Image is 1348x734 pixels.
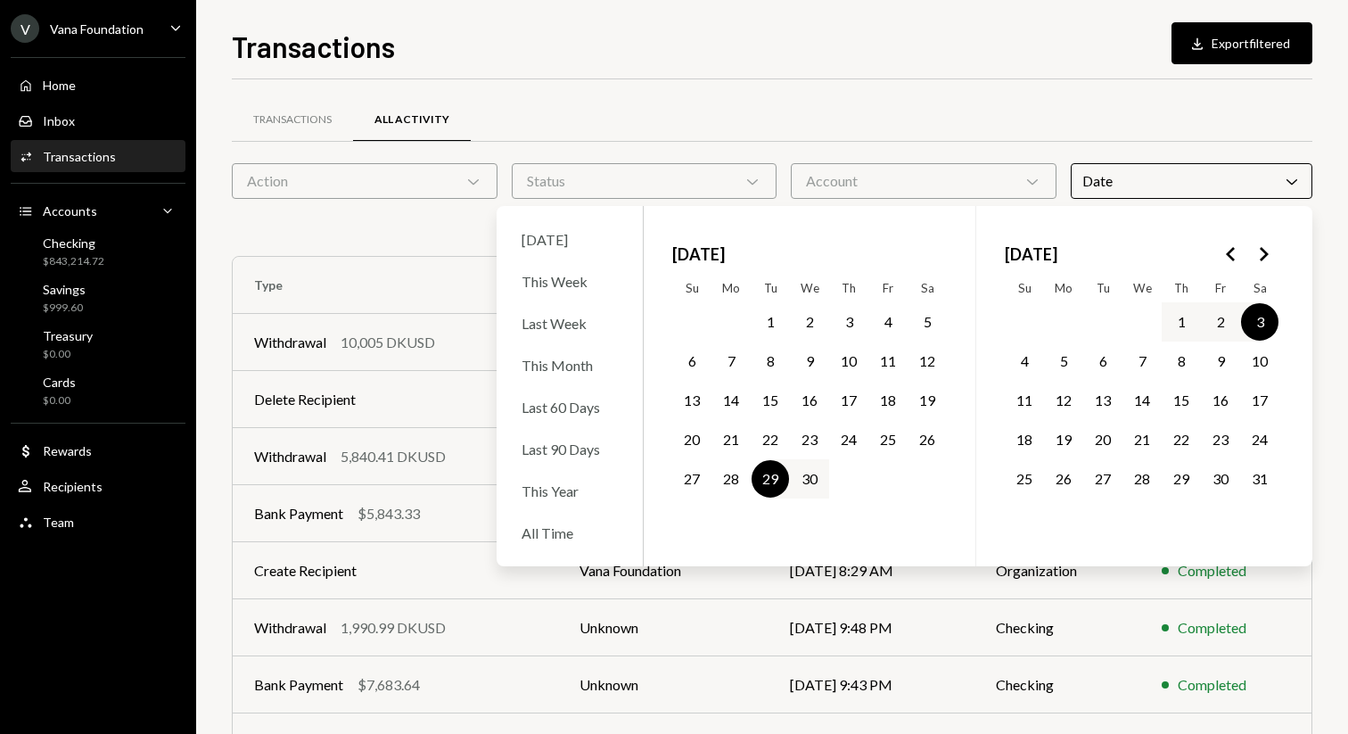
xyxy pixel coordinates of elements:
[254,503,343,524] div: Bank Payment
[341,332,435,353] div: 10,005 DKUSD
[511,388,629,426] div: Last 60 Days
[43,328,93,343] div: Treasury
[374,112,449,128] div: All Activity
[908,274,947,302] th: Saturday
[1178,617,1246,639] div: Completed
[712,460,750,498] button: Monday, April 28th, 2025
[712,421,750,458] button: Monday, April 21st, 2025
[1084,421,1122,458] button: Tuesday, May 20th, 2025
[1005,235,1057,274] span: [DATE]
[869,303,907,341] button: Friday, April 4th, 2025
[791,460,828,498] button: Wednesday, April 30th, 2025, selected
[869,382,907,419] button: Friday, April 18th, 2025
[829,274,868,302] th: Thursday
[672,274,711,302] th: Sunday
[512,163,777,199] div: Status
[974,542,1140,599] td: Organization
[233,371,558,428] td: Delete Recipient
[43,78,76,93] div: Home
[511,262,629,301] div: This Week
[830,421,867,458] button: Thursday, April 24th, 2025
[1045,460,1082,498] button: Monday, May 26th, 2025
[1084,382,1122,419] button: Tuesday, May 13th, 2025
[43,443,92,458] div: Rewards
[1163,421,1200,458] button: Thursday, May 22nd, 2025
[43,515,74,530] div: Team
[830,303,867,341] button: Thursday, April 3rd, 2025
[233,257,558,314] th: Type
[358,503,420,524] div: $5,843.33
[254,617,326,639] div: Withdrawal
[791,382,828,419] button: Wednesday, April 16th, 2025
[11,14,39,43] div: V
[1122,274,1162,302] th: Wednesday
[1083,274,1122,302] th: Tuesday
[1006,460,1043,498] button: Sunday, May 25th, 2025
[11,194,185,227] a: Accounts
[1171,22,1312,64] button: Exportfiltered
[673,342,711,380] button: Sunday, April 6th, 2025
[233,542,558,599] td: Create Recipient
[712,382,750,419] button: Monday, April 14th, 2025
[511,346,629,384] div: This Month
[1241,382,1278,419] button: Saturday, May 17th, 2025
[974,656,1140,713] td: Checking
[11,69,185,101] a: Home
[1241,303,1278,341] button: Saturday, May 3rd, 2025, selected
[43,375,76,390] div: Cards
[11,369,185,412] a: Cards$0.00
[1005,274,1044,302] th: Sunday
[558,656,769,713] td: Unknown
[869,421,907,458] button: Friday, April 25th, 2025
[232,97,353,143] a: Transactions
[791,421,828,458] button: Wednesday, April 23rd, 2025
[50,21,144,37] div: Vana Foundation
[1084,460,1122,498] button: Tuesday, May 27th, 2025
[358,674,420,696] div: $7,683.64
[43,149,116,164] div: Transactions
[1202,342,1239,380] button: Friday, May 9th, 2025
[1202,460,1239,498] button: Friday, May 30th, 2025
[1123,421,1161,458] button: Wednesday, May 21st, 2025
[830,342,867,380] button: Thursday, April 10th, 2025
[11,276,185,319] a: Savings$999.60
[1202,421,1239,458] button: Friday, May 23rd, 2025
[11,434,185,466] a: Rewards
[1215,238,1247,270] button: Go to the Previous Month
[908,421,946,458] button: Saturday, April 26th, 2025
[1201,274,1240,302] th: Friday
[43,393,76,408] div: $0.00
[790,274,829,302] th: Wednesday
[974,599,1140,656] td: Checking
[1045,382,1082,419] button: Monday, May 12th, 2025
[752,421,789,458] button: Tuesday, April 22nd, 2025
[341,617,446,639] div: 1,990.99 DKUSD
[752,460,789,498] button: Tuesday, April 29th, 2025, selected
[711,274,751,302] th: Monday
[43,479,103,494] div: Recipients
[769,599,974,656] td: [DATE] 9:48 PM
[1162,274,1201,302] th: Thursday
[232,163,497,199] div: Action
[672,235,725,274] span: [DATE]
[1163,382,1200,419] button: Thursday, May 15th, 2025
[558,542,769,599] td: Vana Foundation
[254,332,326,353] div: Withdrawal
[1006,421,1043,458] button: Sunday, May 18th, 2025
[1247,238,1279,270] button: Go to the Next Month
[1163,303,1200,341] button: Thursday, May 1st, 2025, selected
[1202,382,1239,419] button: Friday, May 16th, 2025
[712,342,750,380] button: Monday, April 7th, 2025
[253,112,332,128] div: Transactions
[511,430,629,468] div: Last 90 Days
[673,382,711,419] button: Sunday, April 13th, 2025
[1163,460,1200,498] button: Thursday, May 29th, 2025
[1045,342,1082,380] button: Monday, May 5th, 2025
[769,542,974,599] td: [DATE] 8:29 AM
[673,421,711,458] button: Sunday, April 20th, 2025
[43,235,104,251] div: Checking
[341,446,446,467] div: 5,840.41 DKUSD
[43,282,86,297] div: Savings
[1241,421,1278,458] button: Saturday, May 24th, 2025
[791,163,1056,199] div: Account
